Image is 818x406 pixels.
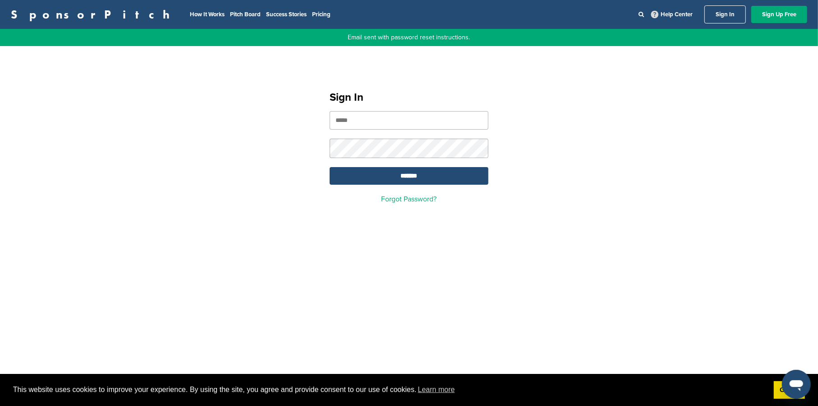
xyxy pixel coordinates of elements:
[417,383,456,397] a: learn more about cookies
[190,11,225,18] a: How It Works
[782,370,811,399] iframe: Button to launch messaging window
[330,89,488,106] h1: Sign In
[266,11,307,18] a: Success Stories
[704,5,746,23] a: Sign In
[230,11,261,18] a: Pitch Board
[751,6,807,23] a: Sign Up Free
[13,383,767,397] span: This website uses cookies to improve your experience. By using the site, you agree and provide co...
[312,11,331,18] a: Pricing
[11,9,175,20] a: SponsorPitch
[649,9,694,20] a: Help Center
[381,195,437,204] a: Forgot Password?
[774,381,805,399] a: dismiss cookie message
